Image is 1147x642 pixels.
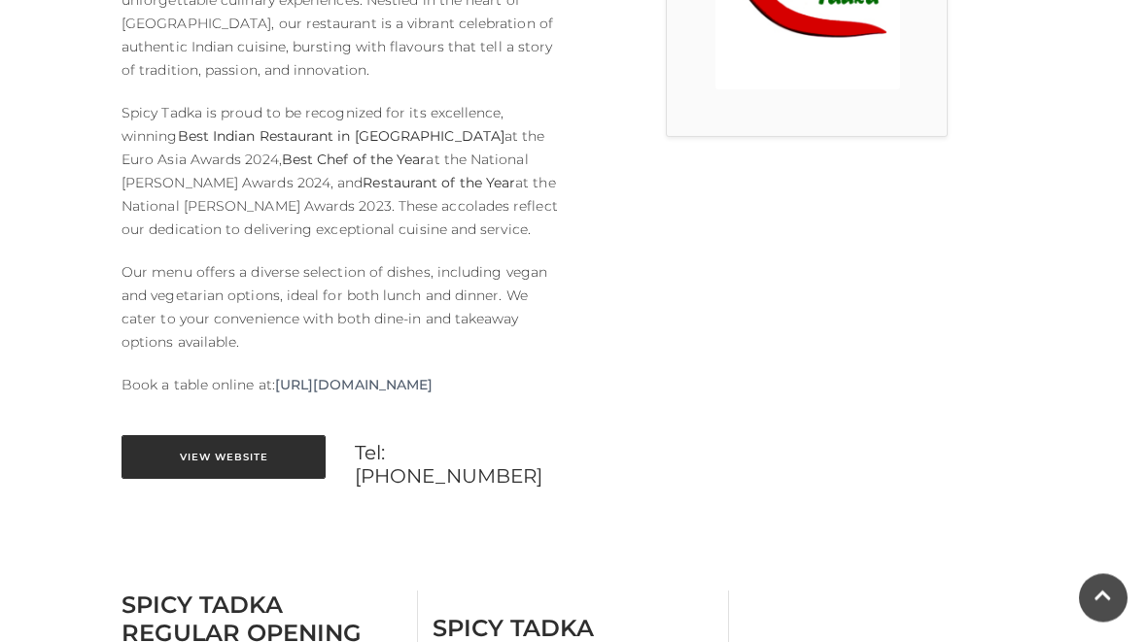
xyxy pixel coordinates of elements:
a: [URL][DOMAIN_NAME] [275,374,433,397]
strong: Restaurant of the Year [363,175,515,192]
p: Book a table online at: [122,374,559,397]
p: Spicy Tadka is proud to be recognized for its excellence, winning at the Euro Asia Awards 2024, a... [122,102,559,242]
a: View Website [122,436,326,480]
strong: Best Chef of the Year [282,152,427,169]
p: Our menu offers a diverse selection of dishes, including vegan and vegetarian options, ideal for ... [122,261,559,355]
strong: Best Indian Restaurant in [GEOGRAPHIC_DATA] [178,128,504,146]
a: Tel: [PHONE_NUMBER] [355,442,559,489]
